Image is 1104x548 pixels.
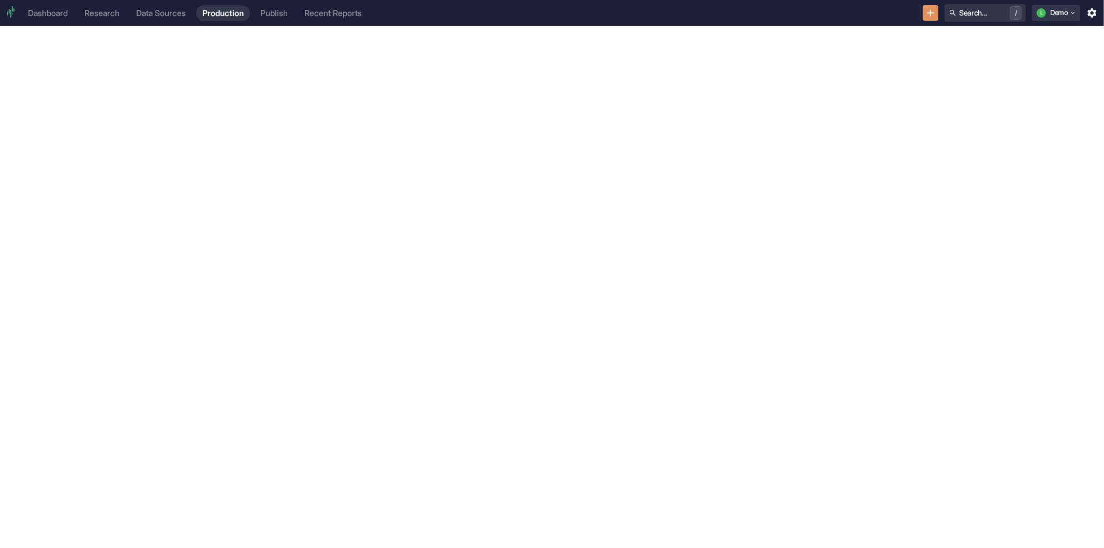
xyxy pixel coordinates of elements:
button: LDemo [1032,5,1080,21]
div: Dashboard [28,8,68,18]
a: Research [78,5,126,21]
a: Recent Reports [298,5,368,21]
a: Publish [254,5,294,21]
div: Production [202,8,244,18]
button: Search.../ [945,4,1026,22]
div: Recent Reports [304,8,362,18]
a: Data Sources [130,5,192,21]
div: Research [84,8,120,18]
div: Data Sources [136,8,186,18]
button: New Resource [923,5,939,21]
div: L [1037,8,1046,18]
a: Production [196,5,250,21]
div: Publish [260,8,288,18]
a: Dashboard [22,5,74,21]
